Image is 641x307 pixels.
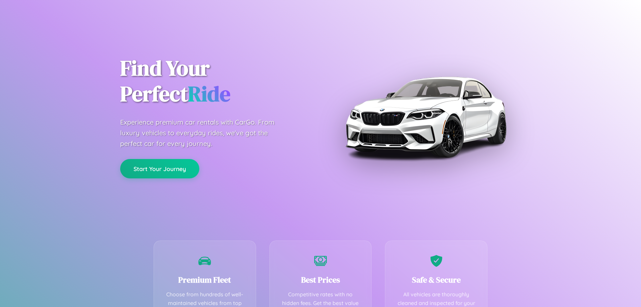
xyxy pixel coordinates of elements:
[342,33,509,200] img: Premium BMW car rental vehicle
[395,274,477,285] h3: Safe & Secure
[280,274,362,285] h3: Best Prices
[164,274,246,285] h3: Premium Fleet
[120,159,199,178] button: Start Your Journey
[120,117,287,149] p: Experience premium car rentals with CarGo. From luxury vehicles to everyday rides, we've got the ...
[120,55,310,107] h1: Find Your Perfect
[188,79,230,108] span: Ride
